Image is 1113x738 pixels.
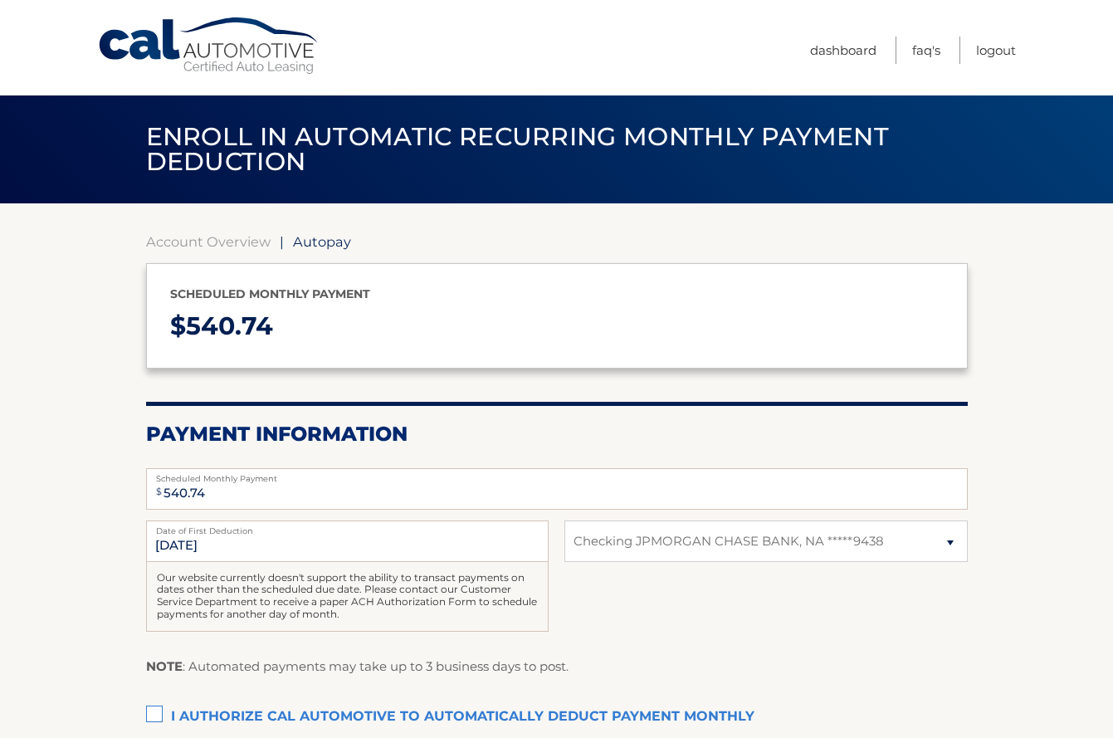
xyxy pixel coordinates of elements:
span: $ [151,473,167,511]
label: I authorize cal automotive to automatically deduct payment monthly [146,701,968,734]
a: Cal Automotive [97,17,321,76]
span: 540.74 [186,310,273,341]
span: | [280,233,284,250]
a: Account Overview [146,233,271,250]
p: $ [170,305,944,349]
label: Scheduled Monthly Payment [146,468,968,481]
a: Dashboard [810,37,876,64]
h2: Payment Information [146,422,968,447]
a: FAQ's [912,37,940,64]
strong: NOTE [146,658,183,674]
p: : Automated payments may take up to 3 business days to post. [146,656,569,677]
p: Scheduled monthly payment [170,284,944,305]
span: Autopay [293,233,351,250]
input: Payment Date [146,521,549,562]
a: Logout [976,37,1016,64]
div: Our website currently doesn't support the ability to transact payments on dates other than the sc... [146,562,549,632]
input: Payment Amount [146,468,968,510]
span: Enroll in automatic recurring monthly payment deduction [146,121,889,177]
label: Date of First Deduction [146,521,549,534]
